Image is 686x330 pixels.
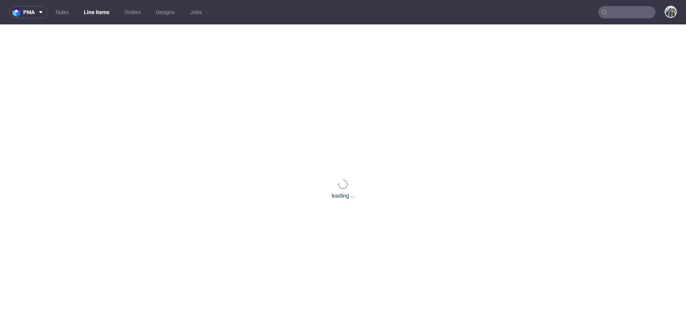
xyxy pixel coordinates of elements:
a: Orders [120,6,145,18]
a: Designs [151,6,179,18]
a: Tasks [50,6,73,18]
img: Zeniuk Magdalena [665,6,676,17]
a: Jobs [185,6,206,18]
a: Line Items [79,6,114,18]
div: loading ... [332,192,355,200]
button: pma [9,6,47,18]
img: logo [13,8,23,17]
span: pma [23,10,35,15]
